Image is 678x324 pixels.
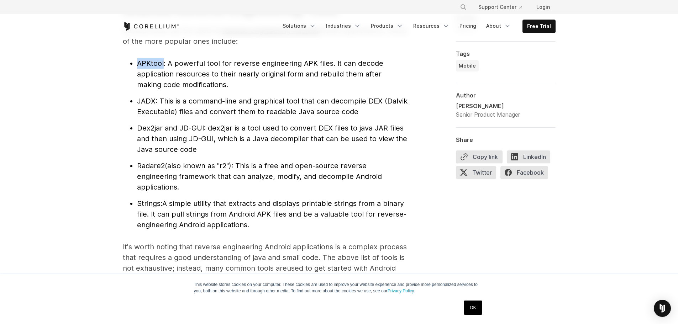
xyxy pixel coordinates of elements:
div: Author [456,92,556,99]
span: u [172,264,291,272]
div: Share [456,136,556,143]
p: This website stores cookies on your computer. These cookies are used to improve your website expe... [194,281,484,294]
a: Twitter [456,166,500,182]
a: Corellium Home [123,22,179,31]
a: Support Center [473,1,528,14]
div: Open Intercom Messenger [654,300,671,317]
span: Dex2jar and JD-GUI [137,124,204,132]
div: Navigation Menu [451,1,556,14]
span: Facebook [500,166,548,179]
span: : A powerful tool for reverse engineering APK files. It can decode application resources to their... [137,59,383,89]
span: (also known as "r2"): This is a free and open-source reverse engineering framework that can analy... [137,161,382,191]
div: Navigation Menu [278,20,556,33]
span: Twitter [456,166,496,179]
a: Privacy Policy. [388,288,415,293]
button: Copy link [456,150,503,163]
span: Radare2 [137,161,165,170]
span: A simple utility that extracts and displays printable strings from a binary file. It can pull str... [137,199,406,229]
div: [PERSON_NAME] [456,102,520,110]
a: Facebook [500,166,552,182]
p: It's worth noting that reverse engineering Android applications is a complex process that require... [123,241,408,284]
a: About [482,20,515,32]
span: APKtool [137,59,164,68]
span: JADX [137,97,156,105]
span: ; instead, many common tools are [172,264,287,272]
a: LinkedIn [507,150,555,166]
span: Strings: [137,199,162,208]
button: Search [457,1,470,14]
span: : This is a command-line and graphical tool that can decompile DEX (Dalvik Executable) files and ... [137,97,408,116]
div: Tags [456,50,556,57]
span: LinkedIn [507,150,550,163]
span: : dex2jar is a tool used to convert DEX files to java JAR files and then using JD-GUI, which is a... [137,124,407,154]
span: Mobile [459,62,476,69]
div: Senior Product Manager [456,110,520,119]
a: Mobile [456,60,479,71]
a: Solutions [278,20,320,32]
a: Industries [322,20,365,32]
a: Resources [409,20,454,32]
a: Products [367,20,408,32]
a: Pricing [455,20,480,32]
a: OK [464,301,482,315]
a: Login [531,1,556,14]
a: Free Trial [523,20,555,33]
